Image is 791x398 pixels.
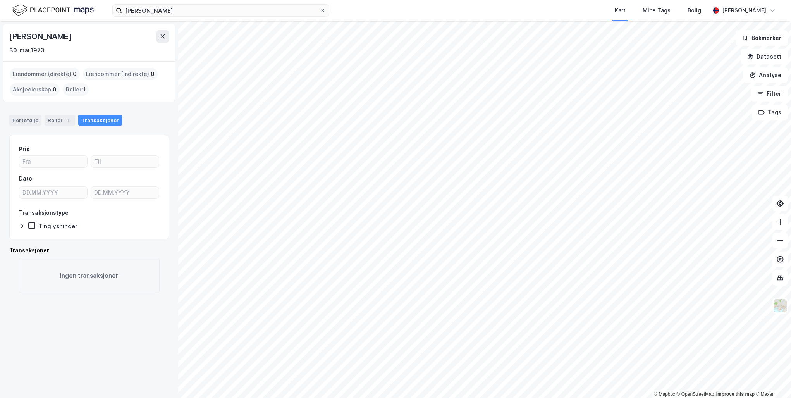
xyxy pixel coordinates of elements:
div: Transaksjoner [9,246,169,255]
span: 1 [83,85,86,94]
a: Mapbox [654,391,675,397]
div: Eiendommer (direkte) : [10,68,80,80]
input: Til [91,156,159,167]
button: Analyse [743,67,788,83]
button: Tags [752,105,788,120]
div: Roller : [63,83,89,96]
div: [PERSON_NAME] [9,30,73,43]
span: 0 [151,69,155,79]
input: Fra [19,156,87,167]
div: [PERSON_NAME] [722,6,766,15]
div: Mine Tags [643,6,671,15]
div: Portefølje [9,115,41,126]
button: Bokmerker [736,30,788,46]
span: 0 [73,69,77,79]
input: DD.MM.YYYY [91,187,159,198]
input: DD.MM.YYYY [19,187,87,198]
div: Aksjeeierskap : [10,83,60,96]
img: logo.f888ab2527a4732fd821a326f86c7f29.svg [12,3,94,17]
a: OpenStreetMap [677,391,714,397]
div: Eiendommer (Indirekte) : [83,68,158,80]
div: Transaksjonstype [19,208,69,217]
span: 0 [53,85,57,94]
button: Filter [751,86,788,102]
img: Z [773,298,788,313]
div: Tinglysninger [38,222,77,230]
div: 1 [64,116,72,124]
a: Improve this map [716,391,755,397]
div: Kart [615,6,626,15]
div: Roller [45,115,75,126]
input: Søk på adresse, matrikkel, gårdeiere, leietakere eller personer [122,5,320,16]
div: Bolig [688,6,701,15]
div: 30. mai 1973 [9,46,45,55]
div: Pris [19,145,29,154]
div: Kontrollprogram for chat [752,361,791,398]
iframe: Chat Widget [752,361,791,398]
div: Transaksjoner [78,115,122,126]
div: Dato [19,174,32,183]
div: Ingen transaksjoner [19,258,160,293]
button: Datasett [741,49,788,64]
